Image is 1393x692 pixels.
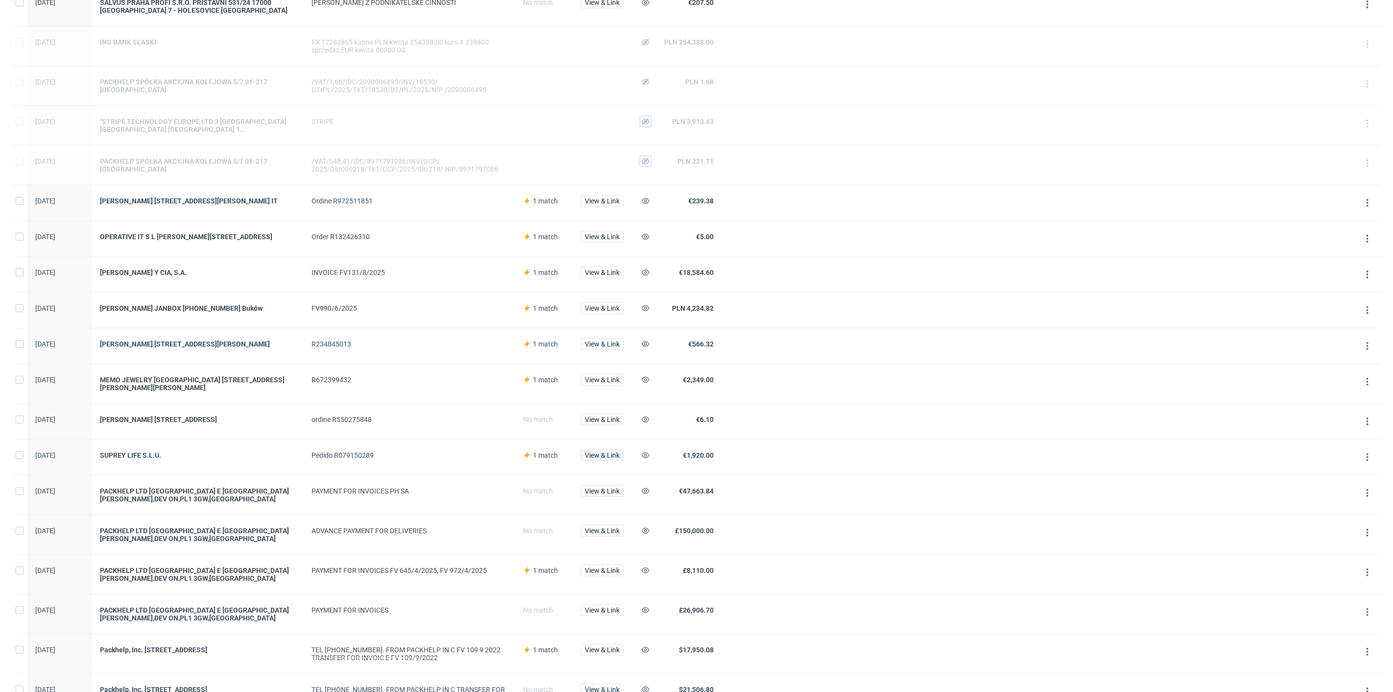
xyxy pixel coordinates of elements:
[35,376,55,384] span: [DATE]
[685,78,714,86] span: PLN 1.68
[35,197,55,205] span: [DATE]
[533,451,558,459] span: 1 match
[580,565,624,576] button: View & Link
[696,233,714,241] span: €5.00
[585,341,620,347] span: View & Link
[683,567,714,574] span: £8,110.00
[585,452,620,459] span: View & Link
[580,197,624,205] a: View & Link
[35,118,55,125] span: [DATE]
[100,78,296,94] a: PACKHELP SPÓŁKA AKCYJNA KOLEJOWA 5/7 01-217 [GEOGRAPHIC_DATA]
[580,195,624,207] button: View & Link
[100,269,296,276] a: [PERSON_NAME] Y CIA, S.A.
[100,233,296,241] a: OPERATIVE IT S L [PERSON_NAME][STREET_ADDRESS]
[580,231,624,243] button: View & Link
[100,118,296,133] a: "STRIPE TECHNOLOGY EUROPE LTD 3 [GEOGRAPHIC_DATA] [GEOGRAPHIC_DATA] [GEOGRAPHIC_DATA] 1 [GEOGRAPH...
[672,304,714,312] span: PLN 4,234.82
[35,304,55,312] span: [DATE]
[580,414,624,425] button: View & Link
[585,233,620,240] span: View & Link
[580,451,624,459] a: View & Link
[580,487,624,495] a: View & Link
[533,269,558,276] span: 1 match
[100,416,296,423] a: [PERSON_NAME] [STREET_ADDRESS]
[312,567,507,574] div: PAYMENT FOR INVOICES FV 645/4/2025, FV 972/4/2025
[585,416,620,423] span: View & Link
[312,451,507,459] div: Pedido R079150289
[312,157,507,173] div: /VAT/648,41/IDC/8971797086/INV/GCP/ 2025/08/000218/TXT/GCP/2025/08/218/ NIP/8971797086
[35,157,55,165] span: [DATE]
[100,376,296,392] a: MEMO JEWELRY [GEOGRAPHIC_DATA] [STREET_ADDRESS][PERSON_NAME][PERSON_NAME]
[672,118,714,125] span: PLN 3,913.43
[35,527,55,535] span: [DATE]
[580,646,624,654] a: View & Link
[35,451,55,459] span: [DATE]
[533,233,558,241] span: 1 match
[683,376,714,384] span: €2,349.00
[100,197,296,205] a: [PERSON_NAME] [STREET_ADDRESS][PERSON_NAME] IT
[679,606,714,614] span: £26,906.70
[580,302,624,314] button: View & Link
[580,606,624,614] a: View & Link
[100,157,296,173] a: PACKHELP SPÓŁKA AKCYJNA KOLEJOWA 5/7 01-217 [GEOGRAPHIC_DATA]
[312,487,507,495] div: PAYMENT FOR INVOICES PH SA
[533,340,558,348] span: 1 match
[683,451,714,459] span: €1,920.00
[100,527,296,543] a: PACKHELP LTD [GEOGRAPHIC_DATA] E [GEOGRAPHIC_DATA][PERSON_NAME],DEV ON,PL1 3GW,[GEOGRAPHIC_DATA]
[580,604,624,616] button: View & Link
[35,340,55,348] span: [DATE]
[580,644,624,656] button: View & Link
[580,527,624,535] a: View & Link
[675,527,714,535] span: £150,000.00
[580,376,624,384] a: View & Link
[580,567,624,574] a: View & Link
[100,304,296,312] a: [PERSON_NAME] JANBOX [PHONE_NUMBER] Buków
[580,267,624,278] button: View & Link
[100,487,296,503] a: PACKHELP LTD [GEOGRAPHIC_DATA] E [GEOGRAPHIC_DATA][PERSON_NAME],DEV ON,PL1 3GW,[GEOGRAPHIC_DATA]
[100,38,296,46] div: ING BANK SLASKI
[664,38,714,46] span: PLN 254,388.00
[312,78,507,94] div: /VAT/1,68/IDC/2090006495/INV/18530/ DT/PL/2025/TXT/18530/DT/PL/2025/NIP /2090006495
[585,488,620,494] span: View & Link
[35,416,55,423] span: [DATE]
[580,485,624,497] button: View & Link
[35,487,55,495] span: [DATE]
[312,233,507,241] div: Order R132426310
[533,304,558,312] span: 1 match
[35,646,55,654] span: [DATE]
[312,376,507,384] div: R672399432
[585,646,620,653] span: View & Link
[533,567,558,574] span: 1 match
[312,118,507,125] div: STRIPE
[585,567,620,574] span: View & Link
[100,451,296,459] a: SUPREY LIFE S.L.U.
[533,376,558,384] span: 1 match
[580,525,624,537] button: View & Link
[679,269,714,276] span: €18,584.60
[585,607,620,614] span: View & Link
[312,304,507,312] div: FV990/6/2025
[533,197,558,205] span: 1 match
[580,233,624,241] a: View & Link
[312,197,507,205] div: Ordine R972511851
[585,305,620,312] span: View & Link
[100,606,296,622] a: PACKHELP LTD [GEOGRAPHIC_DATA] E [GEOGRAPHIC_DATA][PERSON_NAME],DEV ON,PL1 3GW,[GEOGRAPHIC_DATA]
[100,646,296,654] div: Packhelp, Inc. [STREET_ADDRESS]
[585,376,620,383] span: View & Link
[585,527,620,534] span: View & Link
[585,269,620,276] span: View & Link
[100,567,296,582] a: PACKHELP LTD [GEOGRAPHIC_DATA] E [GEOGRAPHIC_DATA][PERSON_NAME],DEV ON,PL1 3GW,[GEOGRAPHIC_DATA]
[585,198,620,204] span: View & Link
